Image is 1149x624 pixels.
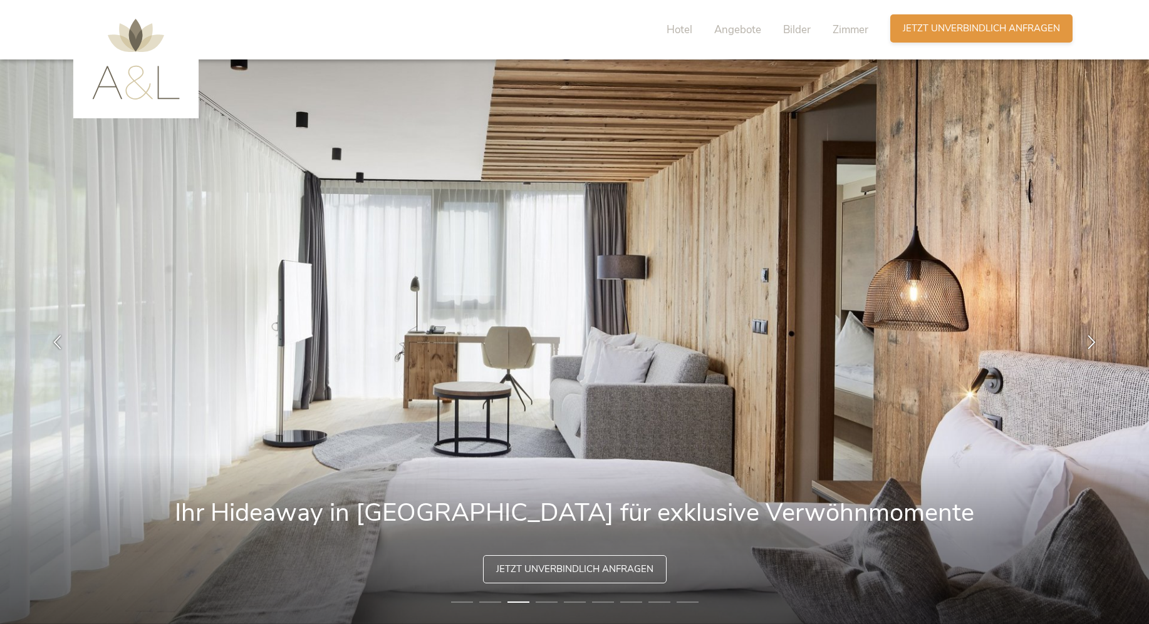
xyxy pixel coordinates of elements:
[833,23,868,37] span: Zimmer
[903,22,1060,35] span: Jetzt unverbindlich anfragen
[496,563,653,576] span: Jetzt unverbindlich anfragen
[714,23,761,37] span: Angebote
[92,19,180,100] img: AMONTI & LUNARIS Wellnessresort
[667,23,692,37] span: Hotel
[783,23,811,37] span: Bilder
